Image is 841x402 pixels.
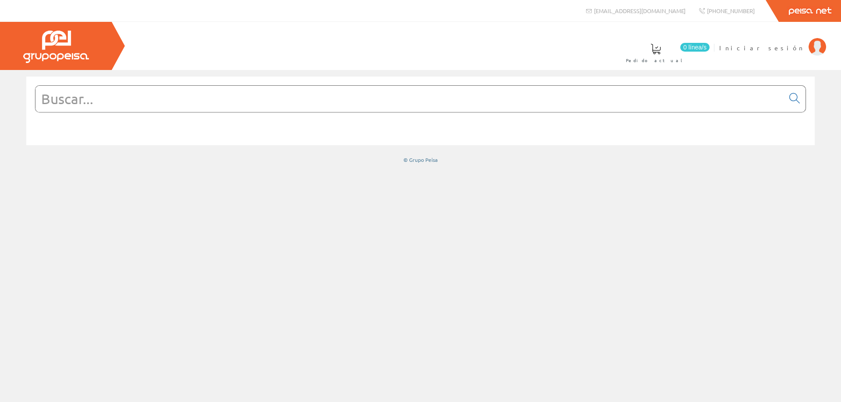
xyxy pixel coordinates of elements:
[23,31,89,63] img: Grupo Peisa
[719,36,826,45] a: Iniciar sesión
[594,7,686,14] span: [EMAIL_ADDRESS][DOMAIN_NAME]
[719,43,804,52] span: Iniciar sesión
[626,56,686,65] span: Pedido actual
[26,156,815,164] div: © Grupo Peisa
[707,7,755,14] span: [PHONE_NUMBER]
[35,86,784,112] input: Buscar...
[680,43,710,52] span: 0 línea/s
